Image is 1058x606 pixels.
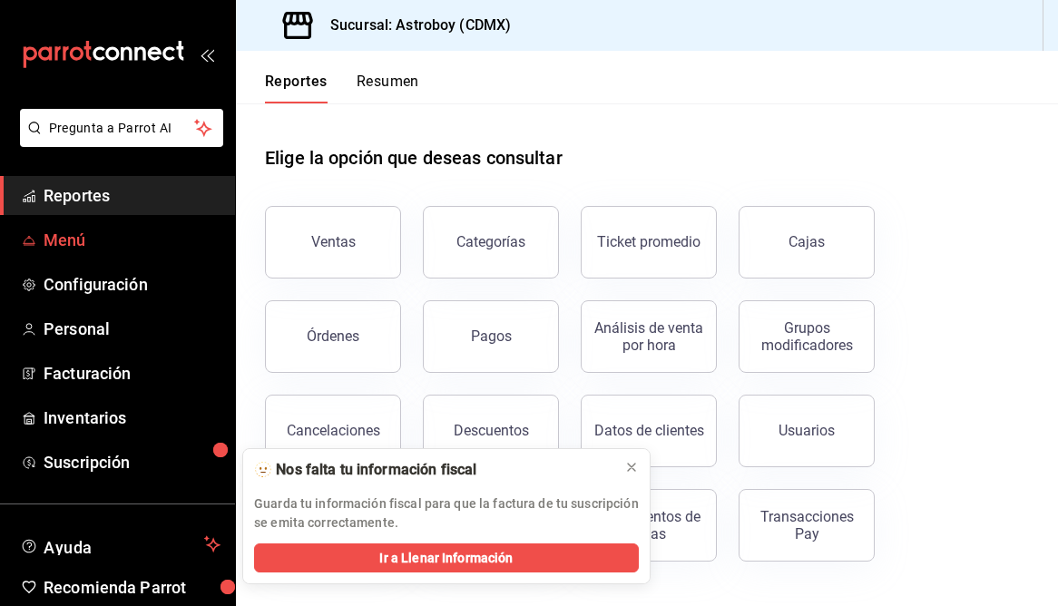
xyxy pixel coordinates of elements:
button: Cajas [739,206,875,279]
div: Usuarios [779,422,835,439]
div: Datos de clientes [594,422,704,439]
button: Cancelaciones [265,395,401,467]
div: Categorías [456,233,525,250]
span: Ir a Llenar Información [379,549,513,568]
button: Pagos [423,300,559,373]
button: Análisis de venta por hora [581,300,717,373]
button: Usuarios [739,395,875,467]
div: Cancelaciones [287,422,380,439]
div: navigation tabs [265,73,419,103]
div: Pagos [471,327,512,345]
button: Descuentos [423,395,559,467]
button: Transacciones Pay [739,489,875,562]
div: 🫥 Nos falta tu información fiscal [254,460,610,480]
button: Resumen [357,73,419,103]
div: Descuentos [454,422,529,439]
div: Ticket promedio [597,233,700,250]
span: Pregunta a Parrot AI [49,119,195,138]
div: Ventas [311,233,356,250]
span: Recomienda Parrot [44,575,220,600]
div: Transacciones Pay [750,508,863,542]
span: Facturación [44,361,220,386]
button: Órdenes [265,300,401,373]
div: Grupos modificadores [750,319,863,354]
button: Pregunta a Parrot AI [20,109,223,147]
h1: Elige la opción que deseas consultar [265,144,563,171]
div: Órdenes [307,327,359,345]
button: Datos de clientes [581,395,717,467]
span: Personal [44,317,220,341]
button: Ventas [265,206,401,279]
div: Cajas [789,233,825,250]
button: Categorías [423,206,559,279]
a: Pregunta a Parrot AI [13,132,223,151]
span: Menú [44,228,220,252]
span: Ayuda [44,533,197,555]
button: Grupos modificadores [739,300,875,373]
button: Ticket promedio [581,206,717,279]
button: open_drawer_menu [200,47,214,62]
h3: Sucursal: Astroboy (CDMX) [316,15,511,36]
div: Análisis de venta por hora [593,319,705,354]
p: Guarda tu información fiscal para que la factura de tu suscripción se emita correctamente. [254,494,639,533]
button: Ir a Llenar Información [254,543,639,572]
span: Configuración [44,272,220,297]
span: Inventarios [44,406,220,430]
span: Reportes [44,183,220,208]
span: Suscripción [44,450,220,474]
button: Reportes [265,73,328,103]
